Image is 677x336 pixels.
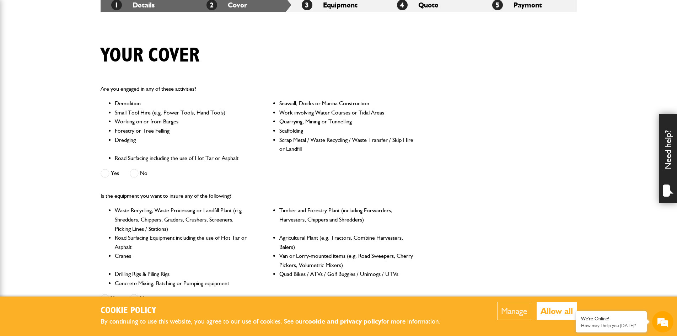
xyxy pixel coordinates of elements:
li: Forestry or Tree Felling [115,126,249,135]
li: Concrete Mixing, Batching or Pumping equipment [115,279,249,288]
li: Road Surfacing including the use of Hot Tar or Asphalt [115,154,249,163]
li: Dredging [115,135,249,154]
li: Quarrying, Mining or Tunnelling [279,117,414,126]
li: Road Surfacing Equipment including the use of Hot Tar or Asphalt [115,233,249,251]
p: Are you engaged in any of these activities? [101,84,414,94]
li: Scaffolding [279,126,414,135]
label: No [130,169,147,178]
p: How may I help you today? [581,323,641,328]
li: Quad Bikes / ATVs / Golf Buggies / Unimogs / UTVs [279,270,414,279]
li: Van or Lorry-mounted items (e.g. Road Sweepers, Cherry Pickers, Volumetric Mixers) [279,251,414,270]
button: Manage [497,302,531,320]
h2: Cookie Policy [101,305,452,316]
label: Yes [101,169,119,178]
li: Working on or from Barges [115,117,249,126]
li: Work involving Water Courses or Tidal Areas [279,108,414,117]
li: Demolition [115,99,249,108]
li: Scrap Metal / Waste Recycling / Waste Transfer / Skip Hire or Landfill [279,135,414,154]
li: Waste Recycling, Waste Processing or Landfill Plant (e.g. Shredders, Chippers, Graders, Crushers,... [115,206,249,233]
li: Agricultural Plant (e.g. Tractors, Combine Harvesters, Balers) [279,233,414,251]
li: Small Tool Hire (e.g. Power Tools, Hand Tools) [115,108,249,117]
div: We're Online! [581,316,641,322]
a: cookie and privacy policy [305,317,381,325]
h1: Your cover [101,44,199,68]
a: 1Details [111,1,155,9]
li: Timber and Forestry Plant (including Forwarders, Harvesters, Chippers and Shredders) [279,206,414,233]
label: No [130,294,147,303]
p: Is the equipment you want to insure any of the following? [101,191,414,201]
p: By continuing to use this website, you agree to our use of cookies. See our for more information. [101,316,452,327]
label: Yes [101,294,119,303]
div: Need help? [659,114,677,203]
li: Cranes [115,251,249,270]
li: Seawall, Docks or Marina Construction [279,99,414,108]
li: Drilling Rigs & Piling Rigs [115,270,249,279]
button: Allow all [537,302,577,320]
